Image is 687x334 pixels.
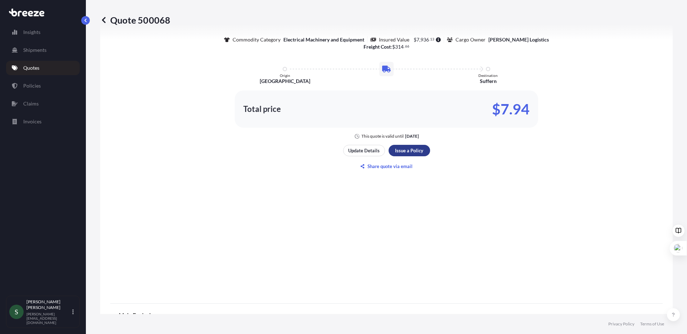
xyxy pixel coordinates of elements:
p: Insights [23,29,40,36]
a: Insights [6,25,80,39]
span: 314 [395,44,404,49]
p: Invoices [23,118,42,125]
span: 7 [416,37,419,42]
p: Share quote via email [367,163,413,170]
p: [PERSON_NAME][EMAIL_ADDRESS][DOMAIN_NAME] [26,312,71,325]
a: Claims [6,97,80,111]
p: Shipments [23,46,47,54]
span: $ [392,44,395,49]
p: [GEOGRAPHIC_DATA] [260,78,310,85]
p: Claims [23,100,39,107]
span: . [404,45,405,48]
a: Terms of Use [640,321,664,327]
span: 13 [430,38,434,40]
p: [DATE] [405,133,419,139]
p: Origin [280,73,290,78]
button: Issue a Policy [389,145,430,156]
p: This quote is valid until [361,133,404,139]
div: Main Exclusions [119,306,654,324]
p: Total price [243,105,281,113]
p: Destination [478,73,498,78]
p: [PERSON_NAME] [PERSON_NAME] [26,299,71,310]
span: , [419,37,420,42]
span: . [429,38,430,40]
span: 66 [405,45,409,48]
p: Quotes [23,64,39,72]
button: Share quote via email [343,161,430,172]
p: Suffern [480,78,497,85]
p: Policies [23,82,41,89]
a: Policies [6,79,80,93]
p: Update Details [348,147,380,154]
p: $7.94 [492,103,530,115]
b: Freight Cost [364,44,391,50]
button: Update Details [343,145,385,156]
span: Main Exclusions [119,311,160,319]
span: S [15,308,18,315]
p: : [364,43,409,50]
a: Quotes [6,61,80,75]
span: 936 [420,37,429,42]
p: Quote 500068 [100,14,170,26]
a: Privacy Policy [608,321,634,327]
a: Invoices [6,114,80,129]
a: Shipments [6,43,80,57]
span: $ [414,37,416,42]
p: Issue a Policy [395,147,423,154]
